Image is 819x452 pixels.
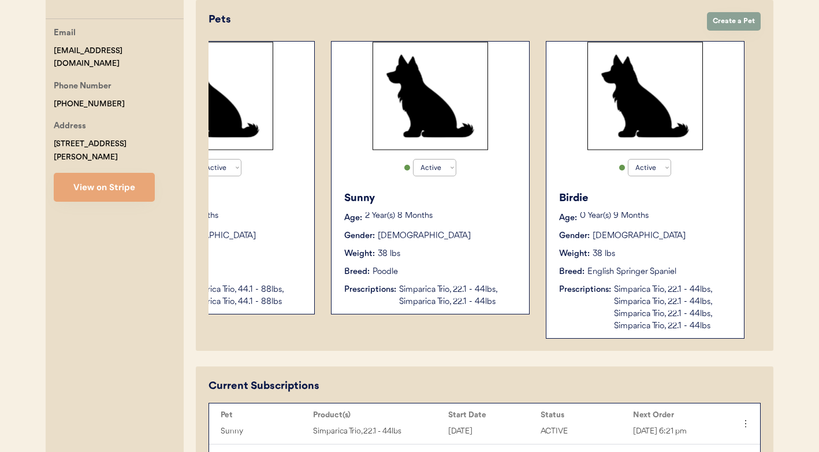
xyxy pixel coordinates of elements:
div: [PHONE_NUMBER] [54,98,125,111]
div: [DATE] [448,425,535,438]
div: Gender: [344,230,375,242]
div: Poodle [373,266,398,278]
div: English Springer Spaniel [587,266,676,278]
div: Age: [559,212,577,224]
div: Birdie [559,191,732,206]
div: Status [541,410,627,420]
div: Sunny [221,425,307,438]
div: Breed: [559,266,585,278]
div: Next Order [633,410,720,420]
div: [DEMOGRAPHIC_DATA] [378,230,471,242]
img: Rectangle%2029.svg [587,42,703,150]
div: [DEMOGRAPHIC_DATA] [163,230,256,242]
div: [STREET_ADDRESS][PERSON_NAME] [54,138,184,164]
button: Create a Pet [707,12,761,31]
div: [DEMOGRAPHIC_DATA] [593,230,686,242]
div: Prescriptions: [344,284,396,296]
div: Simparica Trio, 22.1 - 44lbs, Simparica Trio, 22.1 - 44lbs [399,284,518,308]
img: Rectangle%2029.svg [373,42,488,150]
p: 2 Year(s) 8 Months [365,212,518,220]
div: Address [54,120,86,134]
div: Weight: [344,248,375,260]
div: Breed: [344,266,370,278]
div: Current Subscriptions [209,379,319,394]
div: Prescriptions: [559,284,611,296]
div: 38 lbs [593,248,615,260]
div: Gender: [559,230,590,242]
div: Phone Number [54,80,111,94]
div: Pet [221,410,307,420]
div: Pets [209,12,695,28]
div: 38 lbs [378,248,400,260]
div: Age: [344,212,362,224]
div: Simparica Trio, 44.1 - 88lbs, Simparica Trio, 44.1 - 88lbs [184,284,303,308]
div: Teddy [129,191,303,206]
div: Weight: [559,248,590,260]
div: Start Date [448,410,535,420]
div: Sunny [344,191,518,206]
p: 4 Year(s) 4 Months [150,212,303,220]
div: Simparica Trio, 22.1 - 44lbs [313,425,442,438]
div: Email [54,27,76,41]
div: Product(s) [313,410,442,420]
div: Simparica Trio, 22.1 - 44lbs, Simparica Trio, 22.1 - 44lbs, Simparica Trio, 22.1 - 44lbs, Simpari... [614,284,732,332]
button: View on Stripe [54,173,155,202]
p: 0 Year(s) 9 Months [580,212,732,220]
div: [DATE] 6:21 pm [633,425,720,438]
img: Rectangle%2029.svg [158,42,273,150]
div: ACTIVE [541,425,627,438]
div: [EMAIL_ADDRESS][DOMAIN_NAME] [54,45,184,71]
